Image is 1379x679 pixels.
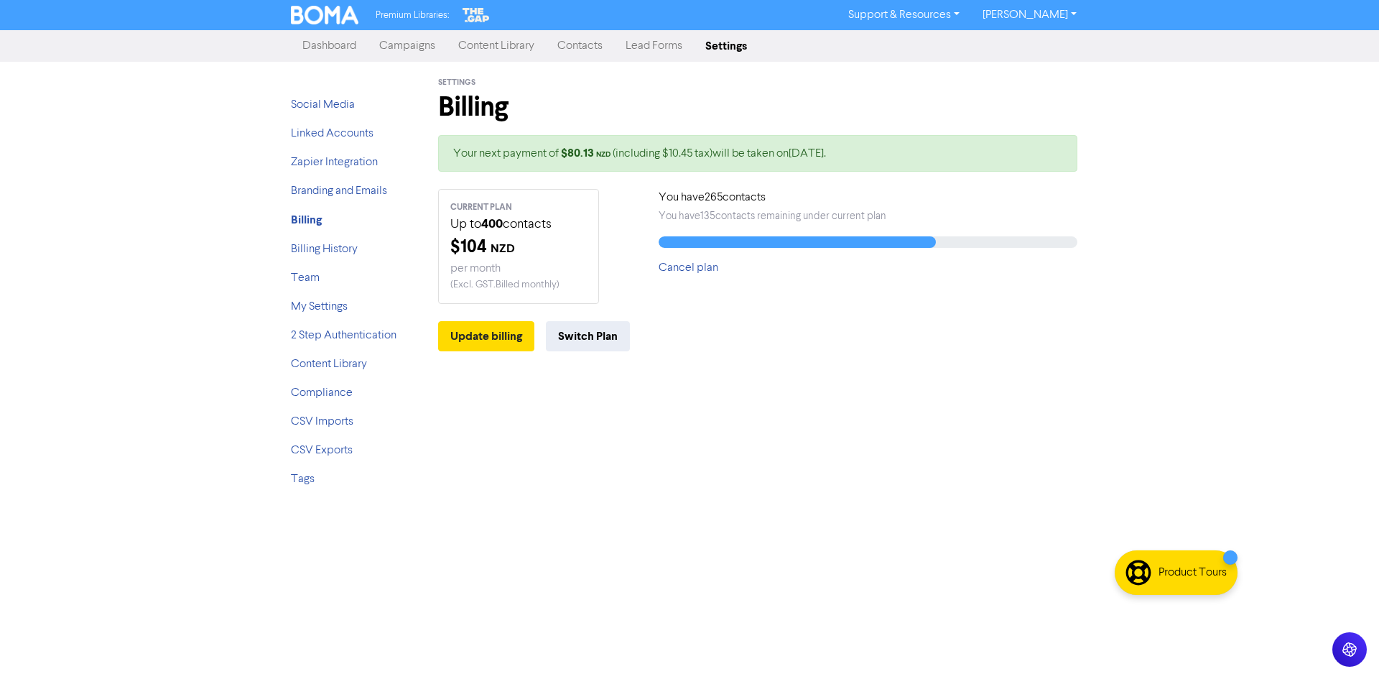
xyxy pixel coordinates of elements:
[546,321,630,351] button: Switch Plan
[971,4,1088,27] a: [PERSON_NAME]
[291,213,322,227] strong: Billing
[368,32,447,60] a: Campaigns
[450,260,587,277] div: per month
[450,214,587,234] p: Up to contacts
[291,474,315,485] a: Tags
[291,157,378,168] a: Zapier Integration
[659,262,718,274] a: Cancel plan
[447,32,546,60] a: Content Library
[450,277,587,292] div: ( Excl. GST. Billed monthly )
[376,11,449,20] span: Premium Libraries:
[450,201,587,214] p: CURRENT PLAN
[291,272,320,284] a: Team
[460,6,492,24] img: The Gap
[837,4,971,27] a: Support & Resources
[291,128,373,139] a: Linked Accounts
[659,209,1077,225] p: You have 135 contacts remaining under current plan
[291,244,358,255] a: Billing History
[291,99,355,111] a: Social Media
[291,301,348,313] a: My Settings
[291,387,353,399] a: Compliance
[291,359,367,370] a: Content Library
[659,189,1077,206] p: You have 265 contacts
[291,215,322,226] a: Billing
[291,330,396,341] a: 2 Step Authentication
[546,32,614,60] a: Contacts
[438,135,1077,172] div: Your next payment of (including $10.45 tax) will be taken on [DATE] .
[291,445,353,456] a: CSV Exports
[1307,610,1379,679] iframe: Chat Widget
[291,32,368,60] a: Dashboard
[291,416,353,428] a: CSV Imports
[481,216,503,232] strong: 400
[291,185,387,197] a: Branding and Emails
[438,321,534,351] button: Update billing
[450,234,587,260] div: $ 104
[561,146,613,160] strong: $ 80.13
[614,32,694,60] a: Lead Forms
[596,150,610,159] span: NZD
[438,78,475,88] span: Settings
[491,241,515,256] span: NZD
[694,32,758,60] a: Settings
[291,6,358,24] img: BOMA Logo
[438,91,1077,124] h1: Billing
